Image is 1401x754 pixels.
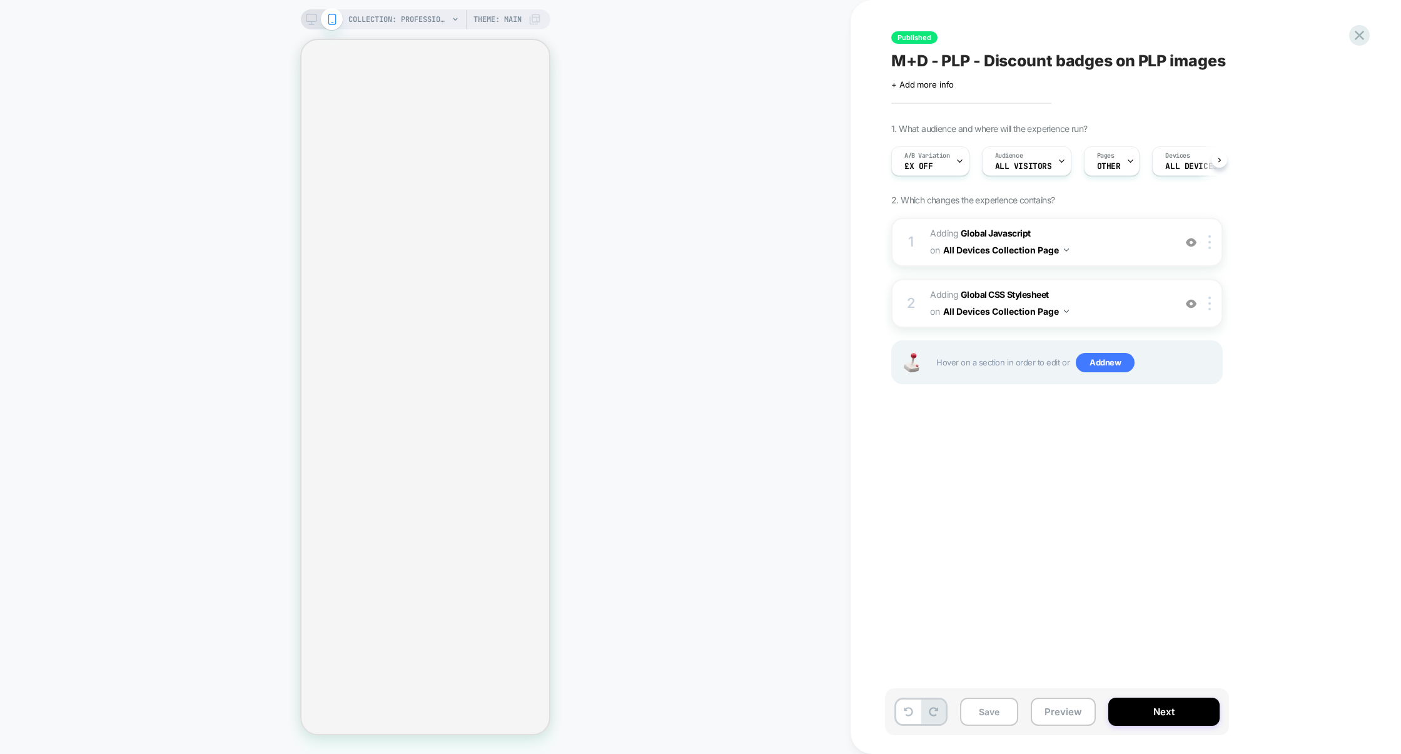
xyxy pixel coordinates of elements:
span: + Add more info [891,79,954,89]
img: crossed eye [1186,237,1196,248]
img: Joystick [899,353,924,372]
img: crossed eye [1186,298,1196,309]
span: £X Off [904,162,933,171]
img: down arrow [1064,310,1069,313]
button: Save [960,698,1018,726]
span: Hover on a section in order to edit or [936,353,1215,373]
span: 2. Which changes the experience contains? [891,195,1055,205]
button: Preview [1031,698,1096,726]
button: All Devices Collection Page [943,241,1069,259]
span: Published [891,31,938,44]
span: on [930,242,939,258]
span: Adding [930,287,1168,320]
span: OTHER [1097,162,1121,171]
span: COLLECTION: Professional Gel Nail Polish (Category) [348,9,448,29]
button: All Devices Collection Page [943,302,1069,320]
span: All Visitors [995,162,1052,171]
div: 2 [905,291,918,316]
div: 1 [905,230,918,255]
img: close [1208,235,1211,249]
span: M+D - PLP - Discount badges on PLP images [891,51,1226,70]
span: A/B Variation [904,151,950,160]
img: close [1208,297,1211,310]
span: on [930,303,939,319]
img: down arrow [1064,248,1069,252]
b: Global Javascript [961,228,1031,238]
button: Next [1108,698,1220,726]
b: Global CSS Stylesheet [961,289,1049,300]
span: Adding [930,225,1168,259]
span: Devices [1165,151,1190,160]
span: ALL DEVICES [1165,162,1217,171]
span: Theme: MAIN [473,9,522,29]
span: Pages [1097,151,1115,160]
span: Add new [1076,353,1135,373]
span: 1. What audience and where will the experience run? [891,123,1087,134]
span: Audience [995,151,1023,160]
